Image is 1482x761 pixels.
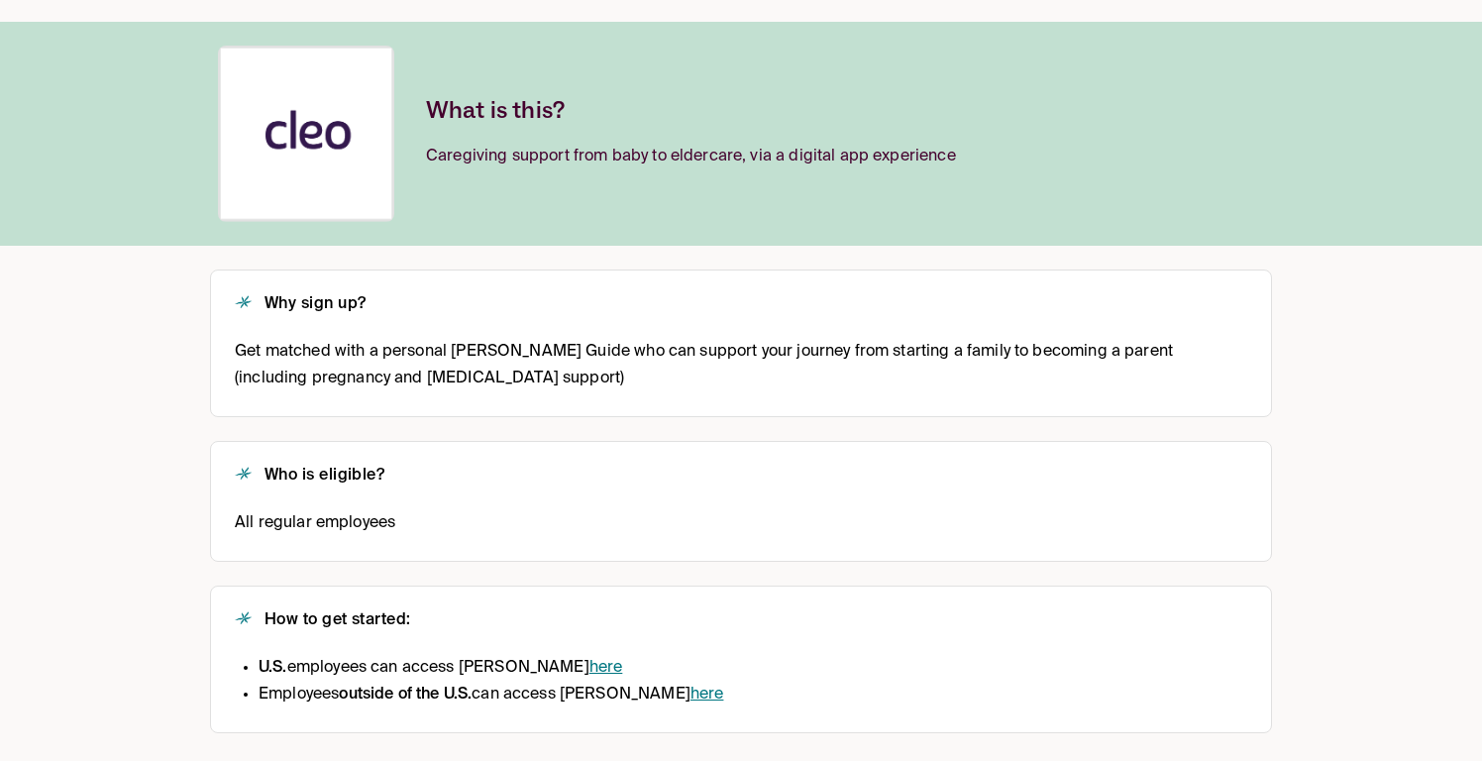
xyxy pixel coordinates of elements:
span: All regular employees [235,510,395,537]
h2: How to get started: [265,610,411,631]
li: Employees can access [PERSON_NAME] [259,682,723,708]
li: employees can access [PERSON_NAME] [259,655,723,682]
a: here [589,660,623,676]
a: here [690,687,724,703]
p: Caregiving support from baby to eldercare, via a digital app experience [426,144,956,170]
h2: Who is eligible? [265,466,384,487]
span: Get matched with a personal [PERSON_NAME] Guide who can support your journey from starting a fami... [235,339,1247,392]
h2: Why sign up? [265,294,367,315]
strong: U.S. [259,660,287,676]
strong: outside of the U.S. [339,687,472,703]
h2: What is this? [426,96,956,123]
